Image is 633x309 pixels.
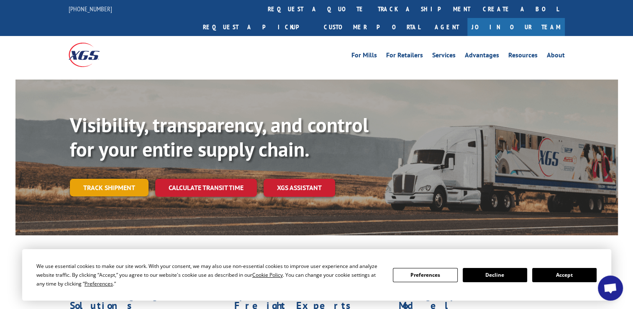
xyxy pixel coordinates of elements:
span: Cookie Policy [252,271,283,278]
button: Accept [532,268,597,282]
a: For Mills [351,52,377,61]
div: Cookie Consent Prompt [22,249,611,301]
a: For Retailers [386,52,423,61]
div: Open chat [598,276,623,301]
a: Calculate transit time [155,179,257,197]
b: Visibility, transparency, and control for your entire supply chain. [70,112,369,162]
a: Agent [426,18,467,36]
div: We use essential cookies to make our site work. With your consent, we may also use non-essential ... [36,262,383,288]
a: Track shipment [70,179,149,196]
button: Preferences [393,268,457,282]
a: Services [432,52,456,61]
span: Preferences [85,280,113,287]
a: Advantages [465,52,499,61]
button: Decline [463,268,527,282]
a: Resources [508,52,538,61]
a: XGS ASSISTANT [264,179,335,197]
a: About [547,52,565,61]
a: Join Our Team [467,18,565,36]
a: [PHONE_NUMBER] [69,5,112,13]
a: Request a pickup [197,18,318,36]
a: Customer Portal [318,18,426,36]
